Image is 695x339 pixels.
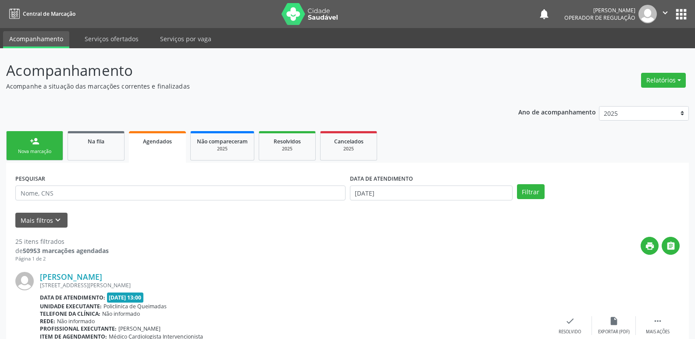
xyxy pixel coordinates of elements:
[660,8,670,18] i: 
[40,325,117,332] b: Profissional executante:
[666,241,676,251] i: 
[6,60,484,82] p: Acompanhamento
[197,146,248,152] div: 2025
[154,31,217,46] a: Serviços por vaga
[641,237,659,255] button: print
[334,138,364,145] span: Cancelados
[15,237,109,246] div: 25 itens filtrados
[88,138,104,145] span: Na fila
[143,138,172,145] span: Agendados
[6,82,484,91] p: Acompanhe a situação das marcações correntes e finalizadas
[657,5,674,23] button: 
[15,255,109,263] div: Página 1 de 2
[57,318,95,325] span: Não informado
[327,146,371,152] div: 2025
[674,7,689,22] button: apps
[646,329,670,335] div: Mais ações
[40,294,105,301] b: Data de atendimento:
[598,329,630,335] div: Exportar (PDF)
[559,329,581,335] div: Resolvido
[15,172,45,186] label: PESQUISAR
[3,31,69,48] a: Acompanhamento
[78,31,145,46] a: Serviços ofertados
[564,7,635,14] div: [PERSON_NAME]
[15,272,34,290] img: img
[103,303,167,310] span: Policlinica de Queimadas
[40,318,55,325] b: Rede:
[641,73,686,88] button: Relatórios
[15,186,346,200] input: Nome, CNS
[40,282,548,289] div: [STREET_ADDRESS][PERSON_NAME]
[23,246,109,255] strong: 50953 marcações agendadas
[274,138,301,145] span: Resolvidos
[564,14,635,21] span: Operador de regulação
[638,5,657,23] img: img
[53,215,63,225] i: keyboard_arrow_down
[30,136,39,146] div: person_add
[15,213,68,228] button: Mais filtroskeyboard_arrow_down
[40,310,100,318] b: Telefone da clínica:
[197,138,248,145] span: Não compareceram
[265,146,309,152] div: 2025
[609,316,619,326] i: insert_drive_file
[518,106,596,117] p: Ano de acompanhamento
[662,237,680,255] button: 
[6,7,75,21] a: Central de Marcação
[538,8,550,20] button: notifications
[40,303,102,310] b: Unidade executante:
[118,325,160,332] span: [PERSON_NAME]
[102,310,140,318] span: Não informado
[350,186,513,200] input: Selecione um intervalo
[565,316,575,326] i: check
[15,246,109,255] div: de
[517,184,545,199] button: Filtrar
[350,172,413,186] label: DATA DE ATENDIMENTO
[645,241,655,251] i: print
[23,10,75,18] span: Central de Marcação
[40,272,102,282] a: [PERSON_NAME]
[13,148,57,155] div: Nova marcação
[107,293,144,303] span: [DATE] 13:00
[653,316,663,326] i: 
